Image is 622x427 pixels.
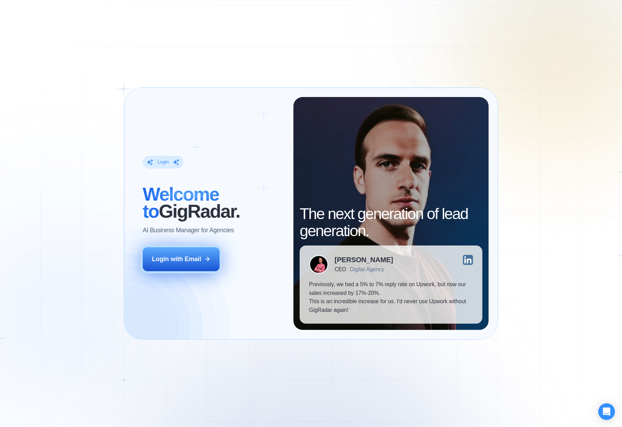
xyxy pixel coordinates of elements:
[309,280,473,314] p: Previously, we had a 5% to 7% reply rate on Upwork, but now our sales increased by 17%-20%. This ...
[350,266,385,273] div: Digital Agency
[152,255,201,264] div: Login with Email
[143,184,219,221] span: Welcome to
[598,403,615,420] div: Open Intercom Messenger
[158,159,169,166] div: Login
[143,226,234,235] p: AI Business Manager for Agencies
[334,256,393,263] div: [PERSON_NAME]
[300,205,482,239] h2: The next generation of lead generation.
[334,266,346,273] div: CEO
[143,186,284,220] h2: ‍ GigRadar.
[143,247,220,271] button: Login with Email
